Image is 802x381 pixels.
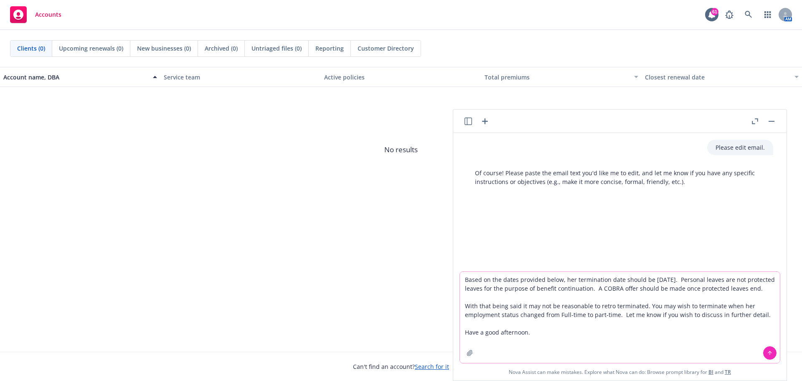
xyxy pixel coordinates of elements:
span: Untriaged files (0) [251,44,302,53]
div: Account name, DBA [3,73,148,82]
p: Of course! Please paste the email text you'd like me to edit, and let me know if you have any spe... [475,169,765,186]
a: Report a Bug [721,6,738,23]
div: Total premiums [485,73,629,82]
p: Please edit email. [716,143,765,152]
span: Customer Directory [358,44,414,53]
a: Switch app [759,6,776,23]
div: Service team [164,73,317,82]
button: Total premiums [481,67,642,87]
a: Search for it [415,363,449,371]
span: Reporting [315,44,344,53]
button: Closest renewal date [642,67,802,87]
span: Upcoming renewals (0) [59,44,123,53]
a: BI [708,368,713,376]
div: 61 [711,8,718,15]
div: Active policies [324,73,478,82]
span: Can't find an account? [353,362,449,371]
span: Clients (0) [17,44,45,53]
a: Accounts [7,3,65,26]
a: Search [740,6,757,23]
button: Service team [160,67,321,87]
textarea: Based on the dates provided below, her termination date should be [DATE]. Personal leaves are not... [460,272,780,363]
span: New businesses (0) [137,44,191,53]
span: Nova Assist can make mistakes. Explore what Nova can do: Browse prompt library for and [457,363,783,381]
div: Closest renewal date [645,73,789,82]
a: TR [725,368,731,376]
span: Accounts [35,11,61,18]
span: Archived (0) [205,44,238,53]
button: Active policies [321,67,481,87]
